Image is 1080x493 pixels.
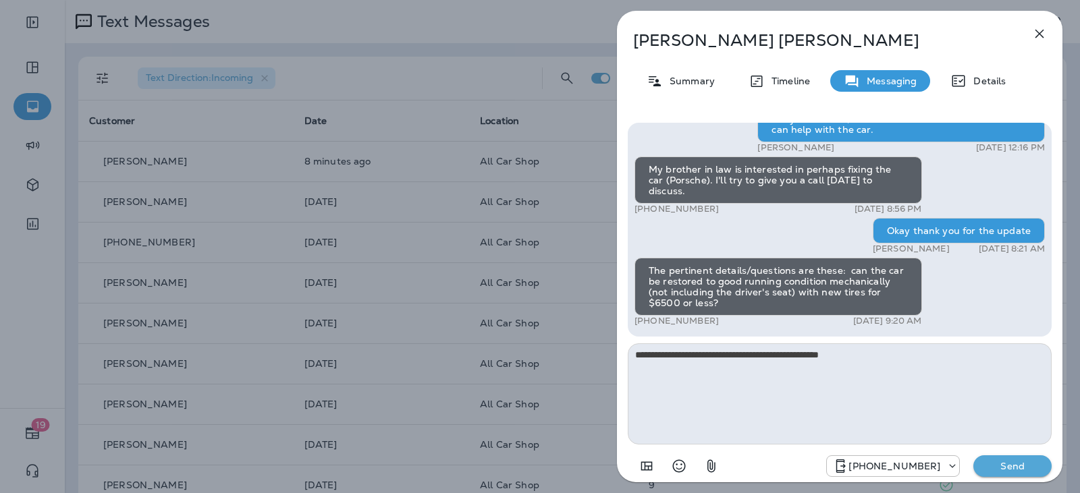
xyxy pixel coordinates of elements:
p: [PHONE_NUMBER] [848,461,940,471]
p: [DATE] 12:16 PM [976,142,1045,153]
button: Send [973,455,1052,477]
p: [PERSON_NAME] [873,243,950,254]
div: Okay thank you for the update [873,218,1045,243]
div: +1 (689) 265-4479 [827,458,959,474]
button: Add in a premade template [633,453,660,480]
div: My brother in law is interested in perhaps fixing the car (Porsche). I'll try to give you a call ... [634,156,922,204]
p: [DATE] 8:56 PM [855,204,922,214]
p: Messaging [860,76,917,86]
p: [PERSON_NAME] [757,142,834,153]
div: The pertinent details/questions are these: can the car be restored to good running condition mech... [634,258,922,316]
p: [PHONE_NUMBER] [634,204,719,214]
p: Summary [663,76,715,86]
div: Okay no worries, now that we can communicate we can help with the car. [757,106,1045,142]
button: Select an emoji [666,453,693,480]
p: [DATE] 9:20 AM [853,316,922,326]
p: Details [967,76,1006,86]
p: [PERSON_NAME] [PERSON_NAME] [633,31,1002,50]
p: [PHONE_NUMBER] [634,316,719,326]
p: Timeline [765,76,810,86]
p: [DATE] 8:21 AM [979,243,1045,254]
p: Send [984,460,1041,472]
